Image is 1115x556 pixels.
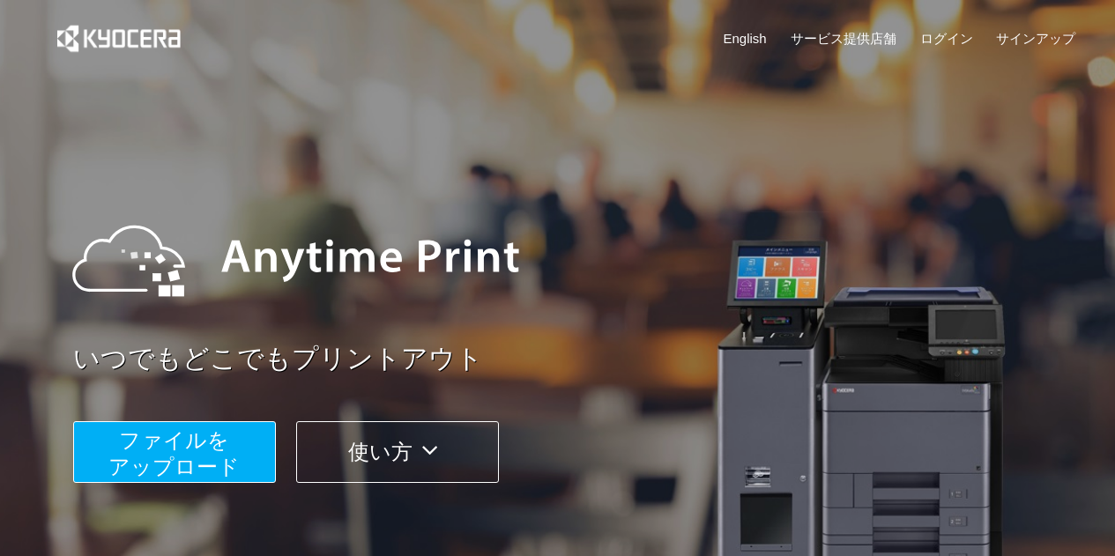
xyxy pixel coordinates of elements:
button: 使い方 [296,421,499,483]
a: English [724,29,767,48]
a: ログイン [920,29,973,48]
a: いつでもどこでもプリントアウト [73,340,1087,378]
a: サービス提供店舗 [791,29,896,48]
span: ファイルを ​​アップロード [108,428,240,478]
button: ファイルを​​アップロード [73,421,276,483]
a: サインアップ [996,29,1075,48]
